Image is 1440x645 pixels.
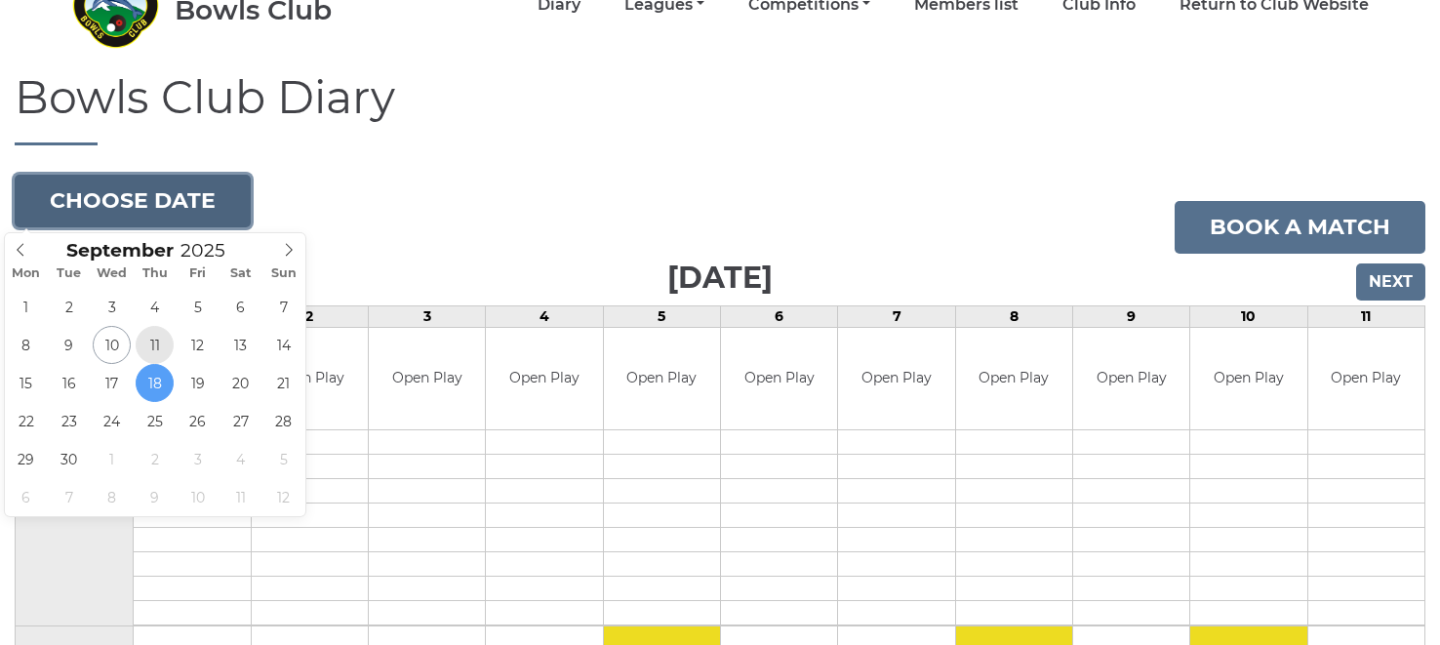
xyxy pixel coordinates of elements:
[604,328,720,430] td: Open Play
[7,364,45,402] span: September 15, 2025
[93,326,131,364] span: September 10, 2025
[7,440,45,478] span: September 29, 2025
[221,288,260,326] span: September 6, 2025
[50,402,88,440] span: September 23, 2025
[50,440,88,478] span: September 30, 2025
[136,440,174,478] span: October 2, 2025
[1190,328,1306,430] td: Open Play
[1356,263,1425,301] input: Next
[179,440,217,478] span: October 3, 2025
[369,305,486,327] td: 3
[264,326,302,364] span: September 14, 2025
[1175,201,1425,254] a: Book a match
[721,305,838,327] td: 6
[179,326,217,364] span: September 12, 2025
[955,305,1072,327] td: 8
[134,267,177,280] span: Thu
[264,440,302,478] span: October 5, 2025
[5,267,48,280] span: Mon
[721,328,837,430] td: Open Play
[1073,328,1189,430] td: Open Play
[221,478,260,516] span: October 11, 2025
[252,328,368,430] td: Open Play
[221,326,260,364] span: September 13, 2025
[1072,305,1189,327] td: 9
[262,267,305,280] span: Sun
[136,364,174,402] span: September 18, 2025
[177,267,220,280] span: Fri
[7,402,45,440] span: September 22, 2025
[93,288,131,326] span: September 3, 2025
[264,478,302,516] span: October 12, 2025
[179,364,217,402] span: September 19, 2025
[15,73,1425,145] h1: Bowls Club Diary
[1307,305,1424,327] td: 11
[1190,305,1307,327] td: 10
[1308,328,1424,430] td: Open Play
[7,326,45,364] span: September 8, 2025
[264,402,302,440] span: September 28, 2025
[179,402,217,440] span: September 26, 2025
[221,364,260,402] span: September 20, 2025
[136,478,174,516] span: October 9, 2025
[50,364,88,402] span: September 16, 2025
[136,288,174,326] span: September 4, 2025
[838,305,955,327] td: 7
[603,305,720,327] td: 5
[93,364,131,402] span: September 17, 2025
[369,328,485,430] td: Open Play
[221,402,260,440] span: September 27, 2025
[50,478,88,516] span: October 7, 2025
[136,402,174,440] span: September 25, 2025
[93,440,131,478] span: October 1, 2025
[264,288,302,326] span: September 7, 2025
[486,328,602,430] td: Open Play
[221,440,260,478] span: October 4, 2025
[136,326,174,364] span: September 11, 2025
[956,328,1072,430] td: Open Play
[220,267,262,280] span: Sat
[264,364,302,402] span: September 21, 2025
[251,305,368,327] td: 2
[93,402,131,440] span: September 24, 2025
[7,478,45,516] span: October 6, 2025
[179,478,217,516] span: October 10, 2025
[7,288,45,326] span: September 1, 2025
[66,242,174,261] span: Scroll to increment
[50,326,88,364] span: September 9, 2025
[486,305,603,327] td: 4
[91,267,134,280] span: Wed
[174,239,250,262] input: Scroll to increment
[48,267,91,280] span: Tue
[838,328,954,430] td: Open Play
[93,478,131,516] span: October 8, 2025
[15,175,251,227] button: Choose date
[179,288,217,326] span: September 5, 2025
[50,288,88,326] span: September 2, 2025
